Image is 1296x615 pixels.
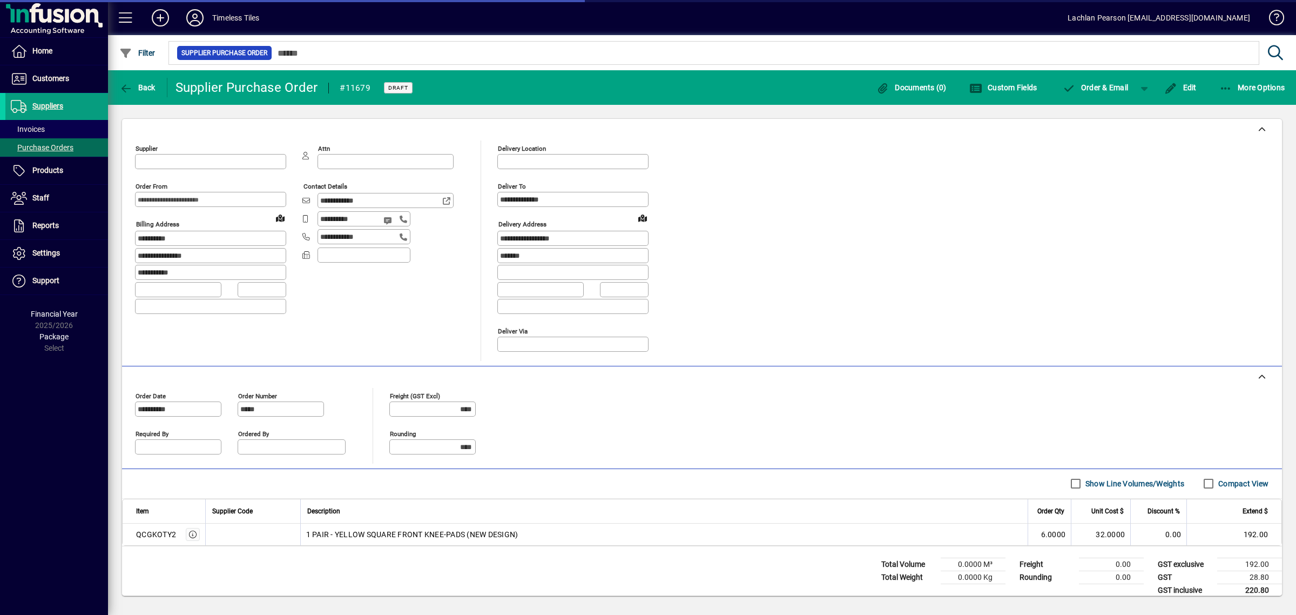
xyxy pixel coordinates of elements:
[388,84,408,91] span: Draft
[876,558,941,571] td: Total Volume
[1162,78,1199,97] button: Edit
[5,38,108,65] a: Home
[1014,558,1079,571] td: Freight
[318,145,330,152] mat-label: Attn
[306,529,518,540] span: 1 PAIR - YELLOW SQUARE FRONT KNEE-PADS (NEW DESIGN)
[1261,2,1282,37] a: Knowledge Base
[1217,78,1288,97] button: More Options
[117,43,158,63] button: Filter
[307,505,340,517] span: Description
[272,209,289,226] a: View on map
[117,78,158,97] button: Back
[238,392,277,399] mat-label: Order number
[1186,524,1281,545] td: 192.00
[5,212,108,239] a: Reports
[136,183,167,190] mat-label: Order from
[119,83,156,92] span: Back
[212,505,253,517] span: Supplier Code
[941,571,1005,584] td: 0.0000 Kg
[136,145,158,152] mat-label: Supplier
[5,65,108,92] a: Customers
[1071,524,1130,545] td: 32.0000
[498,183,526,190] mat-label: Deliver To
[1068,9,1250,26] div: Lachlan Pearson [EMAIL_ADDRESS][DOMAIN_NAME]
[11,143,73,152] span: Purchase Orders
[212,9,259,26] div: Timeless Tiles
[119,49,156,57] span: Filter
[1217,584,1282,597] td: 220.80
[1057,78,1133,97] button: Order & Email
[340,79,370,97] div: #11679
[11,125,45,133] span: Invoices
[32,249,60,257] span: Settings
[5,157,108,184] a: Products
[136,430,168,437] mat-label: Required by
[5,120,108,138] a: Invoices
[136,392,166,399] mat-label: Order date
[1130,524,1186,545] td: 0.00
[1217,571,1282,584] td: 28.80
[1243,505,1268,517] span: Extend $
[5,240,108,267] a: Settings
[32,166,63,175] span: Products
[1217,558,1282,571] td: 192.00
[941,558,1005,571] td: 0.0000 M³
[876,83,947,92] span: Documents (0)
[136,529,176,540] div: QCGKOTY2
[5,268,108,295] a: Support
[1219,83,1285,92] span: More Options
[1091,505,1124,517] span: Unit Cost $
[1028,524,1071,545] td: 6.0000
[175,79,318,96] div: Supplier Purchase Order
[390,430,416,437] mat-label: Rounding
[876,571,941,584] td: Total Weight
[498,145,546,152] mat-label: Delivery Location
[1079,571,1144,584] td: 0.00
[874,78,949,97] button: Documents (0)
[376,208,402,233] button: Send SMS
[967,78,1040,97] button: Custom Fields
[1083,478,1184,489] label: Show Line Volumes/Weights
[1164,83,1197,92] span: Edit
[178,8,212,28] button: Profile
[5,138,108,157] a: Purchase Orders
[143,8,178,28] button: Add
[1079,558,1144,571] td: 0.00
[390,392,440,399] mat-label: Freight (GST excl)
[32,193,49,202] span: Staff
[1014,571,1079,584] td: Rounding
[634,209,651,226] a: View on map
[1037,505,1064,517] span: Order Qty
[32,221,59,230] span: Reports
[136,505,149,517] span: Item
[5,185,108,212] a: Staff
[498,327,528,335] mat-label: Deliver via
[1152,558,1217,571] td: GST exclusive
[32,46,52,55] span: Home
[1062,83,1128,92] span: Order & Email
[181,48,267,58] span: Supplier Purchase Order
[32,102,63,110] span: Suppliers
[32,276,59,285] span: Support
[31,310,78,318] span: Financial Year
[1216,478,1268,489] label: Compact View
[1147,505,1180,517] span: Discount %
[969,83,1037,92] span: Custom Fields
[108,78,167,97] app-page-header-button: Back
[32,74,69,83] span: Customers
[1152,571,1217,584] td: GST
[1152,584,1217,597] td: GST inclusive
[238,430,269,437] mat-label: Ordered by
[39,332,69,341] span: Package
